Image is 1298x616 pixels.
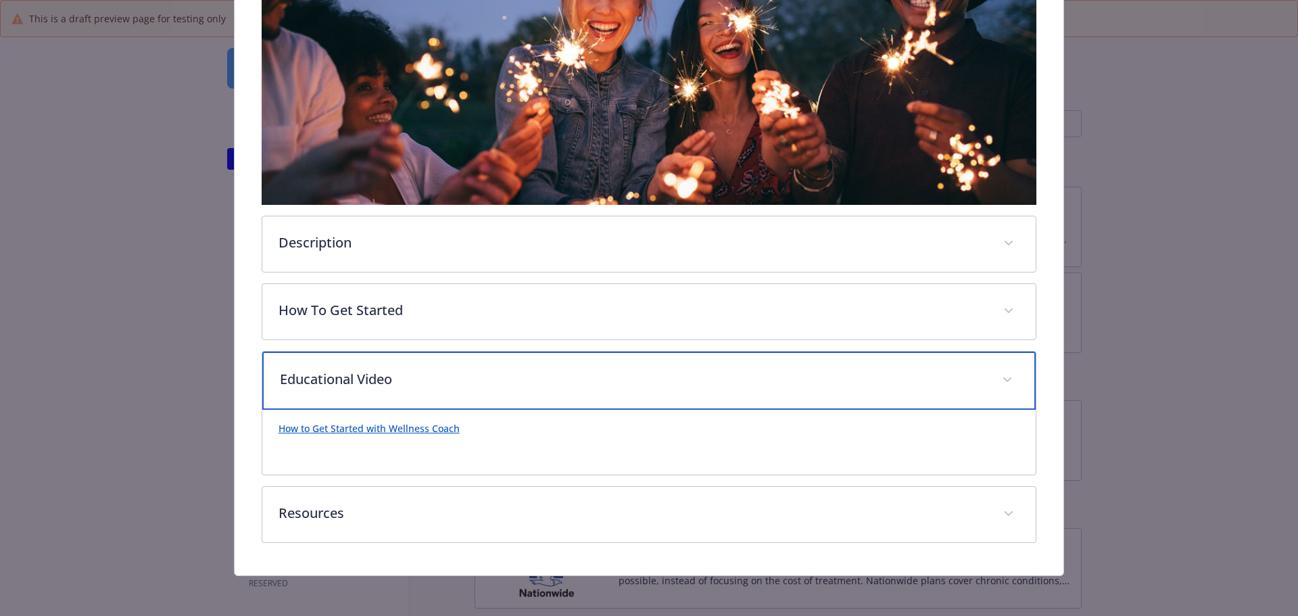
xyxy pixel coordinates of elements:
[262,410,1036,475] div: Educational Video
[262,284,1036,339] div: How To Get Started
[262,216,1036,272] div: Description
[262,352,1036,410] div: Educational Video
[262,487,1036,542] div: Resources
[280,369,986,389] p: Educational Video
[279,300,988,321] p: How To Get Started
[279,233,988,253] p: Description
[279,503,988,523] p: Resources
[279,422,460,435] a: How to Get Started with Wellness Coach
